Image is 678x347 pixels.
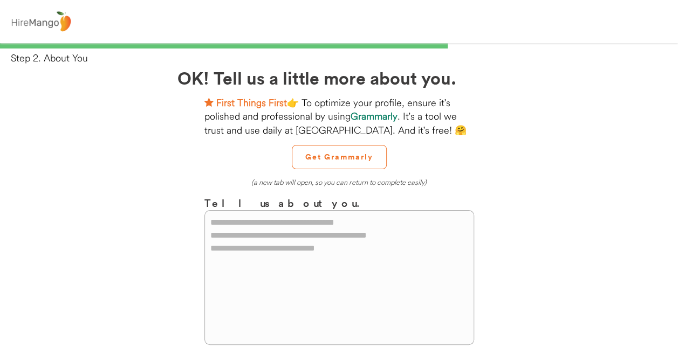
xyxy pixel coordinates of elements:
div: Step 2. About You [11,51,678,65]
em: (a new tab will open, so you can return to complete easily) [251,178,427,186]
img: logo%20-%20hiremango%20gray.png [8,9,74,34]
div: 66% [2,43,676,48]
div: 👉 To optimize your profile, ensure it's polished and professional by using . It's a tool we trust... [204,96,474,137]
strong: Grammarly [351,110,398,122]
h3: Tell us about you. [204,195,474,211]
h2: OK! Tell us a little more about you. [177,65,501,91]
strong: First Things First [216,96,287,109]
button: Get Grammarly [292,145,387,169]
